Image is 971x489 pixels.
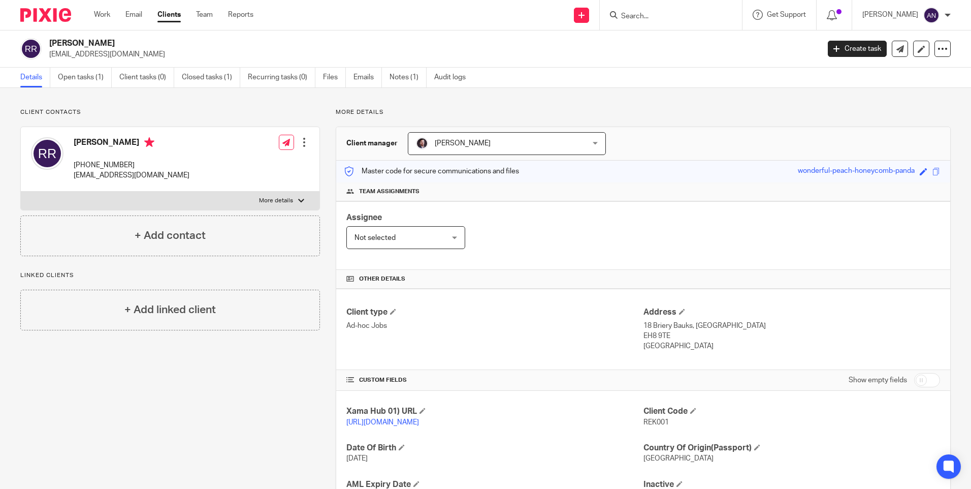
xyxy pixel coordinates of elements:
[434,68,473,87] a: Audit logs
[182,68,240,87] a: Closed tasks (1)
[643,331,940,341] p: EH8 9TE
[196,10,213,20] a: Team
[20,8,71,22] img: Pixie
[20,271,320,280] p: Linked clients
[49,38,660,49] h2: [PERSON_NAME]
[390,68,427,87] a: Notes (1)
[119,68,174,87] a: Client tasks (0)
[344,166,519,176] p: Master code for secure communications and files
[248,68,315,87] a: Recurring tasks (0)
[643,419,669,426] span: REK001
[767,11,806,18] span: Get Support
[20,108,320,116] p: Client contacts
[74,170,189,180] p: [EMAIL_ADDRESS][DOMAIN_NAME]
[31,137,63,170] img: svg%3E
[346,213,382,222] span: Assignee
[135,228,206,243] h4: + Add contact
[323,68,346,87] a: Files
[346,455,368,462] span: [DATE]
[49,49,813,59] p: [EMAIL_ADDRESS][DOMAIN_NAME]
[643,321,940,331] p: 18 Briery Bauks, [GEOGRAPHIC_DATA]
[643,443,940,453] h4: Country Of Origin(Passport)
[828,41,887,57] a: Create task
[643,406,940,417] h4: Client Code
[346,321,643,331] p: Ad-hoc Jobs
[58,68,112,87] a: Open tasks (1)
[862,10,918,20] p: [PERSON_NAME]
[336,108,951,116] p: More details
[620,12,711,21] input: Search
[346,138,398,148] h3: Client manager
[643,341,940,351] p: [GEOGRAPHIC_DATA]
[20,68,50,87] a: Details
[74,137,189,150] h4: [PERSON_NAME]
[228,10,253,20] a: Reports
[353,68,382,87] a: Emails
[346,376,643,384] h4: CUSTOM FIELDS
[359,275,405,283] span: Other details
[94,10,110,20] a: Work
[798,166,915,177] div: wonderful-peach-honeycomb-panda
[346,419,419,426] a: [URL][DOMAIN_NAME]
[124,302,216,318] h4: + Add linked client
[157,10,181,20] a: Clients
[643,307,940,318] h4: Address
[346,443,643,453] h4: Date Of Birth
[74,160,189,170] p: [PHONE_NUMBER]
[849,375,907,385] label: Show empty fields
[359,188,419,196] span: Team assignments
[346,307,643,318] h4: Client type
[259,197,293,205] p: More details
[416,137,428,149] img: Capture.PNG
[144,137,154,147] i: Primary
[435,140,491,147] span: [PERSON_NAME]
[923,7,940,23] img: svg%3E
[20,38,42,59] img: svg%3E
[643,455,714,462] span: [GEOGRAPHIC_DATA]
[125,10,142,20] a: Email
[346,406,643,417] h4: Xama Hub 01) URL
[354,234,396,241] span: Not selected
